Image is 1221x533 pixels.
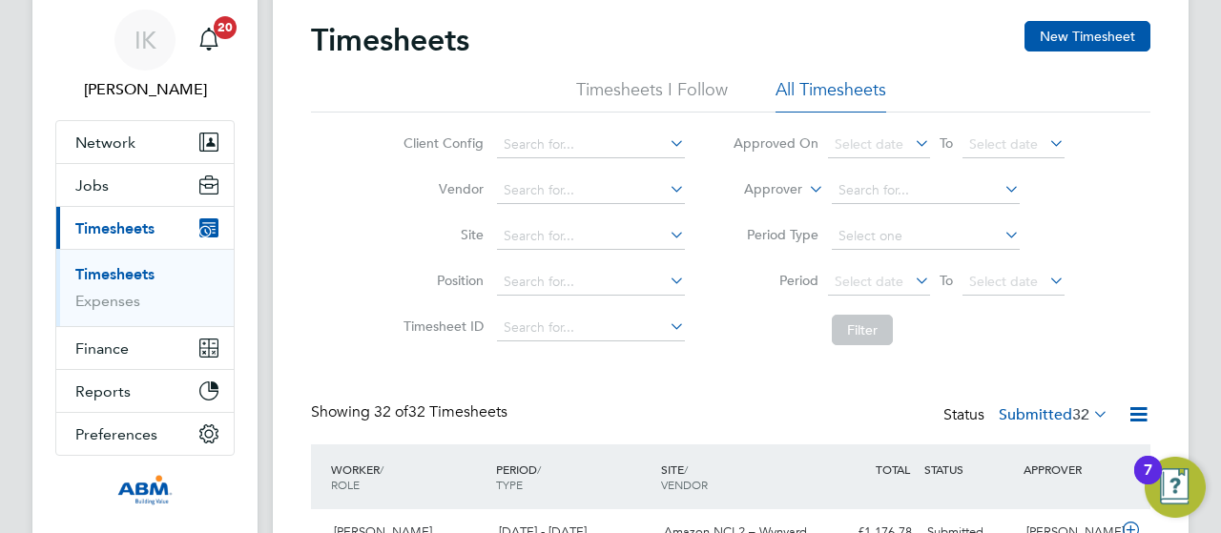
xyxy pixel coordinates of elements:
[576,78,728,113] li: Timesheets I Follow
[311,402,511,422] div: Showing
[496,477,523,492] span: TYPE
[56,327,234,369] button: Finance
[733,134,818,152] label: Approved On
[75,382,131,400] span: Reports
[920,452,1019,486] div: STATUS
[835,135,903,153] span: Select date
[1024,21,1150,51] button: New Timesheet
[497,269,685,296] input: Search for...
[56,121,234,163] button: Network
[943,402,1112,429] div: Status
[832,315,893,345] button: Filter
[75,339,129,358] span: Finance
[661,477,708,492] span: VENDOR
[497,315,685,341] input: Search for...
[832,223,1020,250] input: Select one
[1144,470,1152,495] div: 7
[491,452,656,502] div: PERIOD
[75,292,140,310] a: Expenses
[326,452,491,502] div: WORKER
[56,249,234,326] div: Timesheets
[75,425,157,443] span: Preferences
[380,461,383,477] span: /
[934,131,959,155] span: To
[75,265,155,283] a: Timesheets
[55,10,235,101] a: IK[PERSON_NAME]
[684,461,688,477] span: /
[331,477,360,492] span: ROLE
[135,28,156,52] span: IK
[398,226,484,243] label: Site
[537,461,541,477] span: /
[75,133,135,152] span: Network
[117,475,173,505] img: abm1-logo-retina.png
[1145,457,1206,518] button: Open Resource Center, 7 new notifications
[56,370,234,412] button: Reports
[75,219,155,237] span: Timesheets
[214,16,237,39] span: 20
[832,177,1020,204] input: Search for...
[374,402,507,421] span: 32 Timesheets
[733,272,818,289] label: Period
[374,402,408,421] span: 32 of
[497,132,685,158] input: Search for...
[716,180,802,199] label: Approver
[398,318,484,335] label: Timesheet ID
[733,226,818,243] label: Period Type
[190,10,228,71] a: 20
[835,273,903,290] span: Select date
[398,134,484,152] label: Client Config
[497,223,685,250] input: Search for...
[999,405,1108,424] label: Submitted
[56,413,234,455] button: Preferences
[311,21,469,59] h2: Timesheets
[969,273,1038,290] span: Select date
[497,177,685,204] input: Search for...
[876,461,910,477] span: TOTAL
[656,452,821,502] div: SITE
[55,475,235,505] a: Go to home page
[56,164,234,206] button: Jobs
[56,207,234,249] button: Timesheets
[75,176,109,195] span: Jobs
[398,272,484,289] label: Position
[1072,405,1089,424] span: 32
[776,78,886,113] li: All Timesheets
[55,78,235,101] span: Ivona Kucharska
[969,135,1038,153] span: Select date
[398,180,484,197] label: Vendor
[934,268,959,293] span: To
[1019,452,1118,486] div: APPROVER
